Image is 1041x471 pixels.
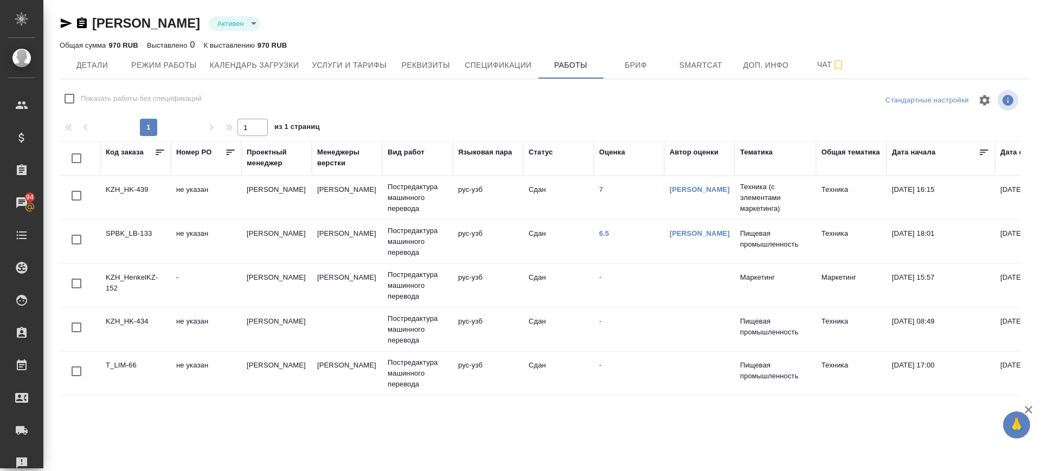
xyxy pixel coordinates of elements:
p: Техника (с элементами маркетинга) [740,182,811,214]
span: 🙏 [1007,414,1026,436]
td: [PERSON_NAME] [241,311,312,349]
button: Скопировать ссылку для ЯМессенджера [60,17,73,30]
td: KZH_HenkelKZ-152 [100,267,171,305]
td: рус-узб [453,179,523,217]
td: не указан [171,179,241,217]
div: Оценка [599,147,625,158]
td: Сдан [523,179,594,217]
a: 7 [599,185,603,193]
div: Общая тематика [821,147,880,158]
button: 🙏 [1003,411,1030,438]
span: Toggle Row Selected [65,316,88,339]
span: Спецификации [465,59,531,72]
td: - [171,267,241,305]
td: [PERSON_NAME] [312,267,382,305]
td: Техника [816,311,886,349]
td: Сдан [523,311,594,349]
span: Работы [545,59,597,72]
p: Постредактура машинного перевода [388,182,447,214]
svg: Подписаться [832,59,845,72]
span: Режим работы [131,59,197,72]
div: Дата сдачи [1000,147,1040,158]
p: Общая сумма [60,41,108,49]
a: [PERSON_NAME] [92,16,200,30]
p: 970 RUB [108,41,138,49]
a: - [599,317,601,325]
a: [PERSON_NAME] [670,229,730,237]
span: Toggle Row Selected [65,184,88,207]
div: Вид работ [388,147,425,158]
p: Маркетинг [740,272,811,283]
td: SPBK_LB-133 [100,223,171,261]
td: рус-узб [453,267,523,305]
td: [PERSON_NAME] [312,223,382,261]
a: 94 [3,189,41,216]
td: Техника [816,354,886,392]
td: [DATE] 16:15 [886,179,995,217]
div: Код заказа [106,147,144,158]
td: [DATE] 17:00 [886,354,995,392]
td: Сдан [523,354,594,392]
div: Проектный менеджер [247,147,306,169]
td: Сдан [523,223,594,261]
p: Постредактура машинного перевода [388,269,447,302]
span: Доп. инфо [740,59,792,72]
a: [PERSON_NAME] [670,185,730,193]
p: Постредактура машинного перевода [388,357,447,390]
p: Пищевая промышленность [740,316,811,338]
span: Toggle Row Selected [65,228,88,251]
a: - [599,273,601,281]
p: Выставлено [147,41,190,49]
p: 970 RUB [258,41,287,49]
span: Smartcat [675,59,727,72]
span: Показать работы без спецификаций [81,93,202,104]
td: рус-узб [453,354,523,392]
td: [PERSON_NAME] [312,354,382,392]
span: Toggle Row Selected [65,360,88,383]
td: Сдан [523,267,594,305]
td: T_LIM-66 [100,354,171,392]
span: Посмотреть информацию [998,90,1020,111]
td: рус-узб [453,311,523,349]
td: [PERSON_NAME] [241,267,312,305]
div: Языковая пара [458,147,512,158]
a: 6.5 [599,229,609,237]
td: [DATE] 08:49 [886,311,995,349]
td: [PERSON_NAME] [241,354,312,392]
div: split button [883,92,972,109]
span: Услуги и тарифы [312,59,387,72]
div: Автор оценки [670,147,718,158]
td: Техника [816,179,886,217]
div: 0 [147,38,195,51]
span: Бриф [610,59,662,72]
span: 94 [20,192,40,203]
td: рус-узб [453,223,523,261]
td: Маркетинг [816,267,886,305]
td: не указан [171,223,241,261]
td: не указан [171,354,241,392]
td: KZH_HK-439 [100,179,171,217]
span: из 1 страниц [274,120,320,136]
td: KZH_HK-434 [100,311,171,349]
div: Тематика [740,147,773,158]
span: Чат [805,58,857,72]
td: [DATE] 15:57 [886,267,995,305]
td: [PERSON_NAME] [241,223,312,261]
span: Реквизиты [400,59,452,72]
button: Активен [214,19,247,28]
p: Постредактура машинного перевода [388,313,447,346]
div: Активен [209,16,260,31]
p: Пищевая промышленность [740,360,811,382]
span: Календарь загрузки [210,59,299,72]
td: [PERSON_NAME] [312,179,382,217]
span: Toggle Row Selected [65,272,88,295]
div: Менеджеры верстки [317,147,377,169]
span: Детали [66,59,118,72]
div: Дата начала [892,147,935,158]
span: Настроить таблицу [972,87,998,113]
td: не указан [171,311,241,349]
p: Пищевая промышленность [740,228,811,250]
td: [DATE] 18:01 [886,223,995,261]
div: Статус [529,147,553,158]
p: К выставлению [204,41,258,49]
